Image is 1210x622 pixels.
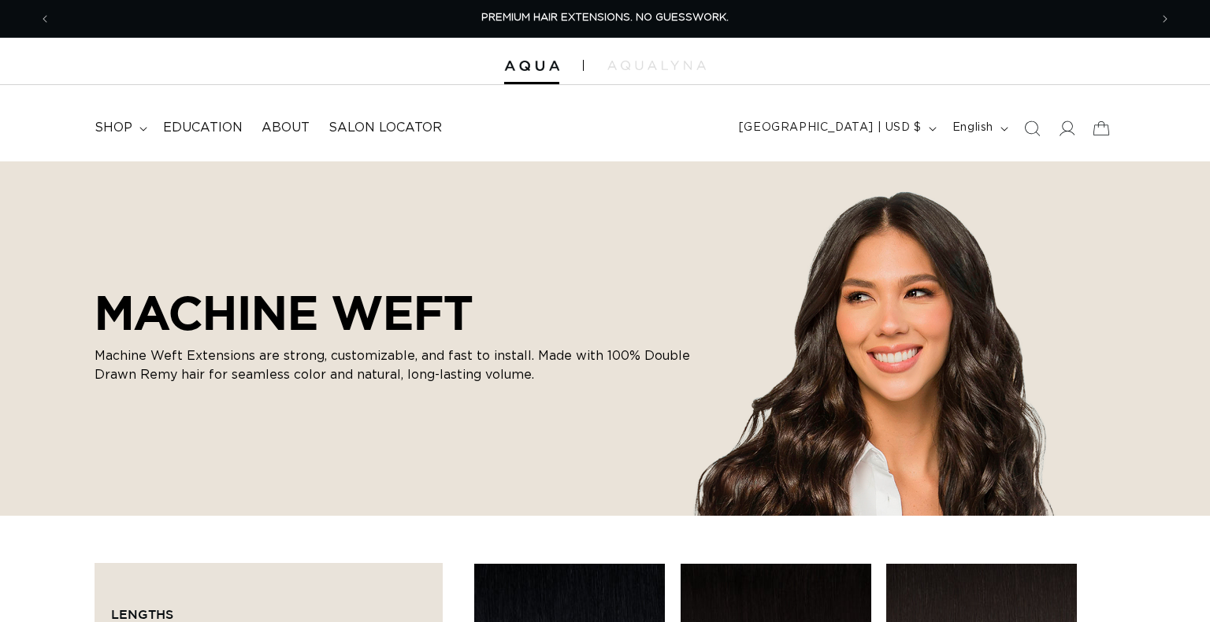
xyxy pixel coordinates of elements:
a: Education [154,110,252,146]
button: Next announcement [1148,4,1182,34]
img: aqualyna.com [607,61,706,70]
span: About [262,120,310,136]
img: Aqua Hair Extensions [504,61,559,72]
span: shop [95,120,132,136]
button: Previous announcement [28,4,62,34]
summary: Search [1015,111,1049,146]
a: About [252,110,319,146]
summary: shop [85,110,154,146]
h2: MACHINE WEFT [95,285,693,340]
button: [GEOGRAPHIC_DATA] | USD $ [729,113,943,143]
p: Machine Weft Extensions are strong, customizable, and fast to install. Made with 100% Double Draw... [95,346,693,384]
span: English [952,120,993,136]
a: Salon Locator [319,110,451,146]
span: Education [163,120,243,136]
span: Salon Locator [328,120,442,136]
span: [GEOGRAPHIC_DATA] | USD $ [739,120,922,136]
button: English [943,113,1015,143]
span: Lengths [111,607,173,621]
span: PREMIUM HAIR EXTENSIONS. NO GUESSWORK. [481,13,729,23]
